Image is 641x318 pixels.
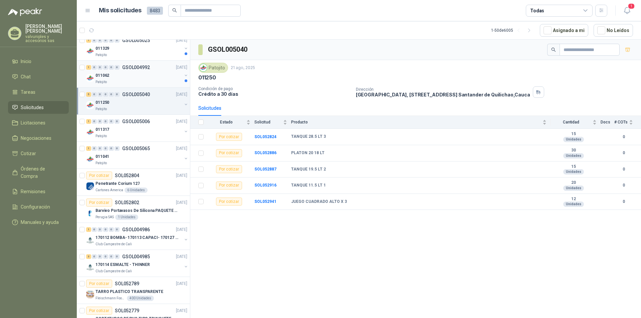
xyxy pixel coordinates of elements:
[254,167,276,172] a: SOL052887
[291,120,541,124] span: Producto
[95,269,132,274] p: Club Campestre de Cali
[25,24,69,33] p: [PERSON_NAME] [PERSON_NAME]
[103,92,108,97] div: 0
[103,65,108,70] div: 0
[115,119,120,124] div: 0
[198,104,221,112] div: Solicitudes
[115,281,139,286] p: SOL052789
[254,183,276,188] b: SOL052916
[21,188,45,195] span: Remisiones
[614,166,633,173] b: 0
[176,118,187,125] p: [DATE]
[86,307,112,315] div: Por cotizar
[95,45,109,52] p: 011329
[95,235,179,241] p: 170112 BOMBA- 170113 CAPACI- 170127 MOTOR 170119 R
[95,106,107,112] p: Patojito
[86,227,91,232] div: 1
[86,146,91,151] div: 1
[176,254,187,260] p: [DATE]
[551,180,597,186] b: 20
[291,134,326,139] b: TANQUE 28.5 LT 3
[356,87,530,92] p: Dirección
[115,254,120,259] div: 0
[254,199,276,204] a: SOL052941
[86,36,189,58] a: 1 0 0 0 0 0 GSOL005025[DATE] Company Logo011329Patojito
[92,92,97,97] div: 0
[491,25,535,36] div: 1 - 50 de 6005
[8,201,69,213] a: Configuración
[254,134,276,139] a: SOL052824
[8,185,69,198] a: Remisiones
[530,7,544,14] div: Todas
[97,146,102,151] div: 0
[8,147,69,160] a: Cotizar
[109,65,114,70] div: 0
[8,55,69,68] a: Inicio
[601,116,614,129] th: Docs
[176,227,187,233] p: [DATE]
[176,173,187,179] p: [DATE]
[563,186,584,191] div: Unidades
[614,182,633,189] b: 0
[21,134,51,142] span: Negociaciones
[86,65,91,70] div: 1
[77,169,190,196] a: Por cotizarSOL052804[DATE] Company LogoPenetrante Corium 127Cartones America6 Unidades
[200,64,207,71] img: Company Logo
[115,38,120,43] div: 0
[122,146,150,151] p: GSOL005065
[551,197,597,202] b: 12
[21,203,50,211] span: Configuración
[198,91,351,97] p: Crédito a 30 días
[92,227,97,232] div: 0
[86,74,94,82] img: Company Logo
[551,148,597,153] b: 30
[86,263,94,271] img: Company Logo
[21,150,36,157] span: Cotizar
[172,8,177,13] span: search
[115,173,139,178] p: SOL052804
[216,182,242,190] div: Por cotizar
[21,119,45,126] span: Licitaciones
[254,150,276,155] a: SOL052886
[86,47,94,55] img: Company Logo
[97,119,102,124] div: 0
[115,146,120,151] div: 0
[198,74,216,81] p: 011250
[86,63,189,85] a: 1 0 0 0 0 0 GSOL004992[DATE] Company Logo011062Patojito
[8,132,69,144] a: Negociaciones
[208,116,254,129] th: Estado
[86,90,189,112] a: 5 0 0 0 0 0 GSOL005040[DATE] Company Logo011250Patojito
[198,86,351,91] p: Condición de pago
[115,200,139,205] p: SOL052802
[95,133,107,139] p: Patojito
[95,126,109,133] p: 011317
[95,161,107,166] p: Patojito
[86,290,94,298] img: Company Logo
[8,101,69,114] a: Solicitudes
[8,216,69,229] a: Manuales y ayuda
[216,165,242,173] div: Por cotizar
[86,101,94,109] img: Company Logo
[77,277,190,304] a: Por cotizarSOL052789[DATE] Company LogoTARRO PLASTICO TRANSPARENTEFleischmann Foods S.A.400 Unidades
[95,79,107,85] p: Patojito
[122,92,150,97] p: GSOL005040
[8,163,69,183] a: Órdenes de Compra
[95,242,132,247] p: Club Campestre de Cali
[109,227,114,232] div: 0
[216,149,242,157] div: Por cotizar
[95,215,114,220] p: Perugia SAS
[356,92,530,97] p: [GEOGRAPHIC_DATA], [STREET_ADDRESS] Santander de Quilichao , Cauca
[540,24,588,37] button: Asignado a mi
[86,254,91,259] div: 3
[86,117,189,139] a: 1 0 0 0 0 0 GSOL005006[DATE] Company Logo011317Patojito
[551,131,597,137] b: 15
[122,227,150,232] p: GSOL004986
[291,183,326,188] b: TANQUE 11.5 LT 1
[614,150,633,156] b: 0
[92,38,97,43] div: 0
[551,164,597,170] b: 15
[254,116,291,129] th: Solicitud
[21,219,59,226] span: Manuales y ayuda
